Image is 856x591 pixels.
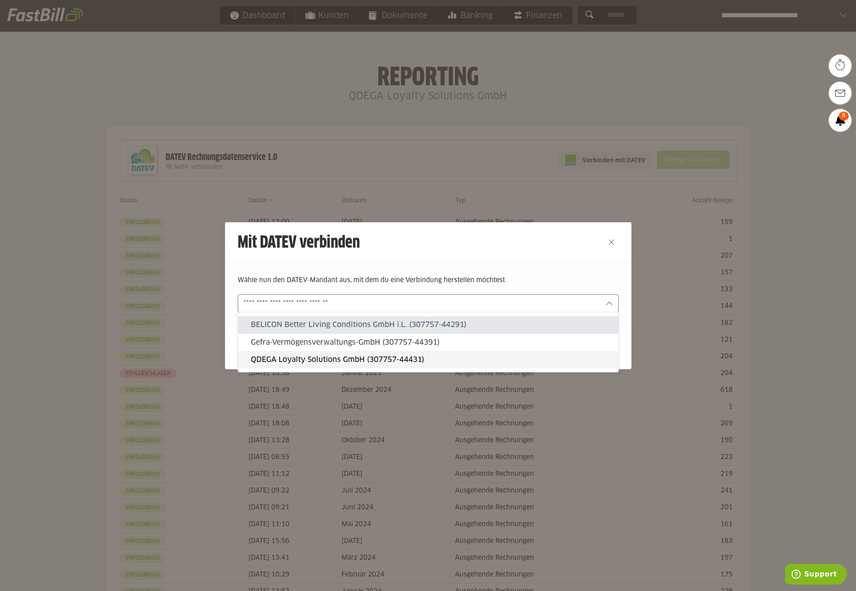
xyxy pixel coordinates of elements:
[839,112,849,121] span: 8
[829,109,851,132] a: 8
[785,564,847,586] iframe: Öffnet ein Widget, in dem Sie weitere Informationen finden
[238,275,619,285] p: Wähle nun den DATEV-Mandant aus, mit dem du eine Verbindung herstellen möchtest
[238,351,618,368] sl-option: QDEGA Loyalty Solutions GmbH (307757-44431)
[238,334,618,351] sl-option: Gefra-Vermögensverwaltungs-GmbH (307757-44391)
[238,316,618,333] sl-option: BELICON Better Living Conditions GmbH i.L. (307757-44291)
